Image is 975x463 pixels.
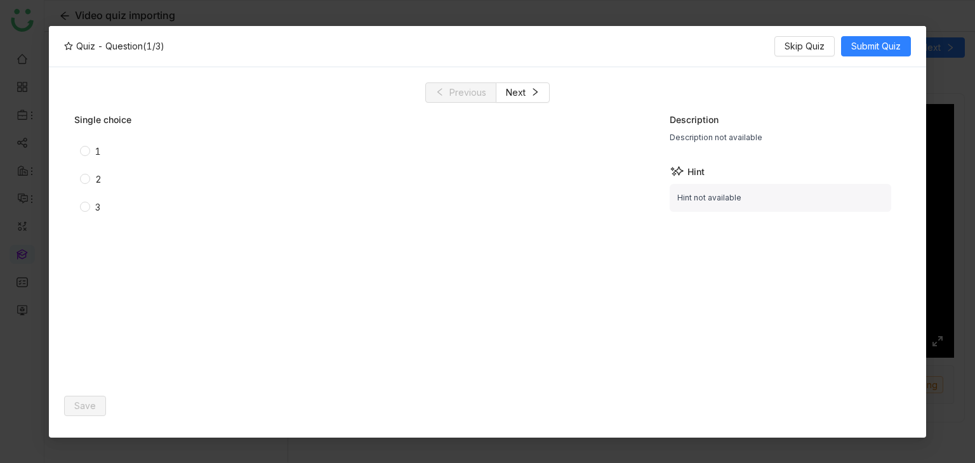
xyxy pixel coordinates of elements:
[64,396,106,416] button: Save
[670,131,892,144] div: Description not available
[785,39,825,53] span: Skip Quiz
[74,113,645,126] div: Single choice
[95,173,102,186] div: 2
[95,145,101,159] div: 1
[670,113,892,126] div: Description
[496,82,550,103] button: Next
[425,82,496,103] button: Previous
[670,184,892,212] div: Hint not available
[95,200,100,214] div: 3
[506,86,526,100] span: Next
[851,39,901,53] span: Submit Quiz
[841,36,911,56] button: Submit Quiz
[774,36,835,56] button: Skip Quiz
[670,164,892,179] div: Hint
[64,39,164,53] div: Quiz - Question (1/3)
